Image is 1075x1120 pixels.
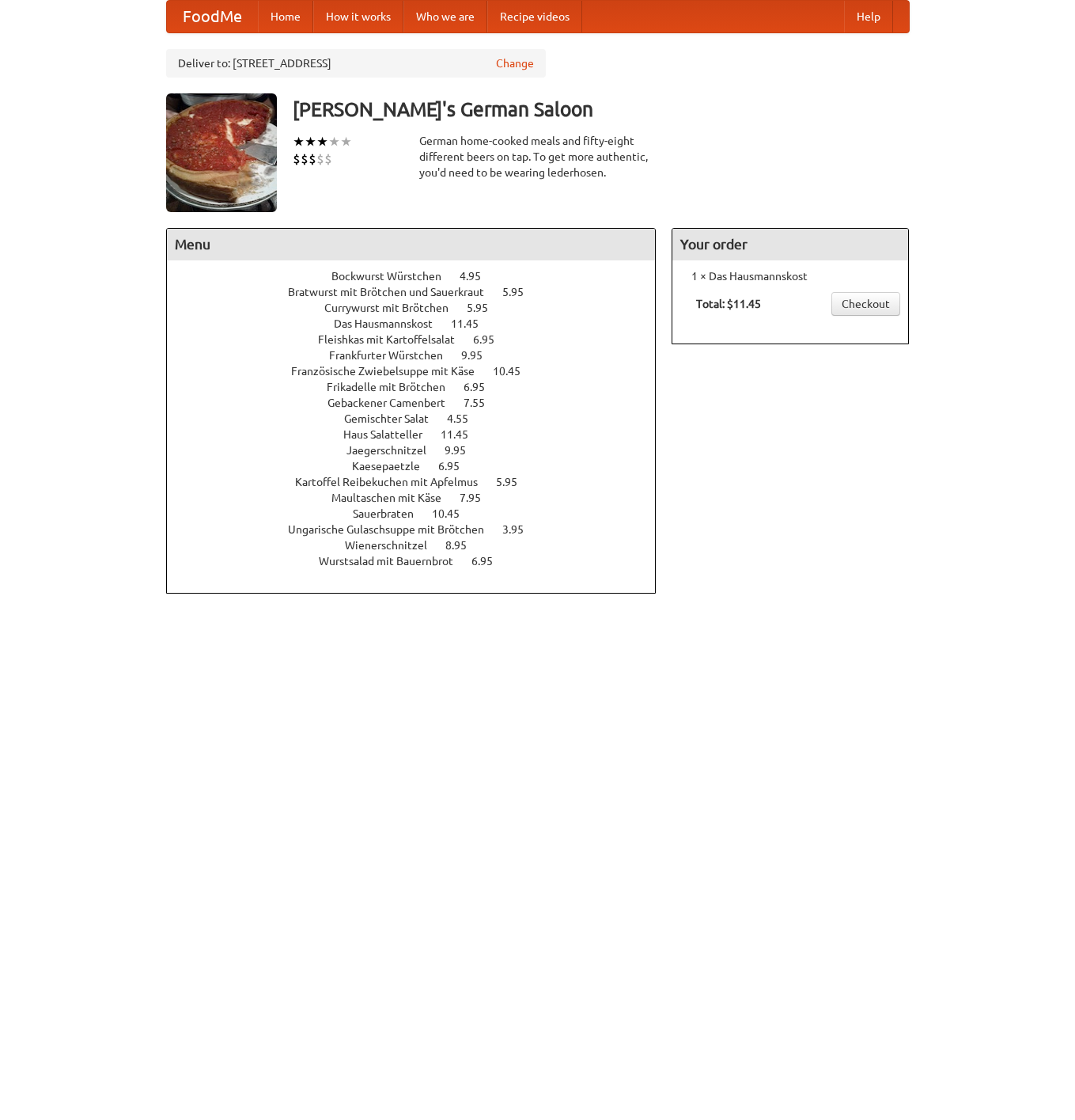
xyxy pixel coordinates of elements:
a: Frankfurter Würstchen 9.95 [329,349,512,362]
a: Ungarische Gulaschsuppe mit Brötchen 3.95 [288,523,553,536]
span: Haus Salatteller [343,428,438,441]
span: 4.55 [447,412,484,425]
li: $ [324,150,332,168]
span: Frikadelle mit Brötchen [327,381,461,393]
span: Ungarische Gulaschsuppe mit Brötchen [288,523,500,536]
span: Französische Zwiebelsuppe mit Käse [291,365,490,378]
li: ★ [293,133,305,150]
a: Jaegerschnitzel 9.95 [346,444,495,457]
a: How it works [313,1,403,32]
a: Home [258,1,313,32]
span: 5.95 [496,476,533,488]
span: 9.95 [461,349,498,362]
span: 7.55 [464,397,501,409]
span: Maultaschen mit Käse [331,492,457,504]
span: Currywurst mit Brötchen [324,302,464,314]
a: Fleishkas mit Kartoffelsalat 6.95 [318,333,524,346]
span: Jaegerschnitzel [346,444,442,457]
span: 5.95 [467,302,504,314]
span: 8.95 [445,539,483,552]
li: $ [308,150,316,168]
span: 4.95 [460,270,497,283]
b: Total: $11.45 [696,298,761,310]
a: Bratwurst mit Brötchen und Sauerkraut 5.95 [288,286,553,298]
span: Wurstsalad mit Bauernbrot [319,555,469,568]
a: Gemischter Salat 4.55 [344,412,498,425]
a: Bockwurst Würstchen 4.95 [331,270,510,283]
span: 5.95 [502,286,539,298]
span: 11.45 [451,317,494,330]
span: 6.95 [464,381,501,393]
span: Bockwurst Würstchen [331,270,457,283]
span: Wienerschnitzel [345,539,443,552]
a: FoodMe [167,1,258,32]
a: Französische Zwiebelsuppe mit Käse 10.45 [291,365,550,378]
h3: [PERSON_NAME]'s German Saloon [293,93,910,125]
a: Maultaschen mit Käse 7.95 [331,492,510,504]
span: Kaesepaetzle [352,460,436,473]
a: Kartoffel Reibekuchen mit Apfelmus 5.95 [295,476,547,488]
div: Deliver to: [STREET_ADDRESS] [166,49,546,78]
span: 6.95 [473,333,510,346]
span: Das Hausmannskost [334,317,449,330]
span: 11.45 [441,428,484,441]
a: Who we are [403,1,487,32]
a: Das Hausmannskost 11.45 [334,317,508,330]
a: Wienerschnitzel 8.95 [345,539,496,552]
li: ★ [328,133,340,150]
a: Recipe videos [487,1,582,32]
a: Currywurst mit Brötchen 5.95 [324,302,517,314]
a: Haus Salatteller 11.45 [343,428,498,441]
a: Checkout [831,292,900,316]
a: Change [496,55,534,71]
div: German home-cooked meals and fifty-eight different beers on tap. To get more authentic, you'd nee... [419,133,657,180]
a: Help [844,1,893,32]
span: 6.95 [438,460,475,473]
span: 10.45 [493,365,536,378]
li: $ [316,150,324,168]
a: Sauerbraten 10.45 [353,507,489,520]
span: Gemischter Salat [344,412,445,425]
li: ★ [305,133,316,150]
span: Bratwurst mit Brötchen und Sauerkraut [288,286,500,298]
span: 10.45 [432,507,475,520]
span: Fleishkas mit Kartoffelsalat [318,333,471,346]
a: Gebackener Camenbert 7.55 [327,397,514,409]
a: Wurstsalad mit Bauernbrot 6.95 [319,555,522,568]
li: ★ [340,133,352,150]
span: Kartoffel Reibekuchen mit Apfelmus [295,476,494,488]
img: angular.jpg [166,93,277,212]
h4: Menu [167,229,656,260]
span: 6.95 [471,555,509,568]
h4: Your order [672,229,908,260]
a: Frikadelle mit Brötchen 6.95 [327,381,514,393]
li: ★ [316,133,328,150]
span: 9.95 [445,444,482,457]
li: $ [301,150,308,168]
li: 1 × Das Hausmannskost [680,268,900,284]
span: 3.95 [502,523,539,536]
span: Gebackener Camenbert [327,397,461,409]
li: $ [293,150,301,168]
span: 7.95 [460,492,497,504]
a: Kaesepaetzle 6.95 [352,460,489,473]
span: Sauerbraten [353,507,430,520]
span: Frankfurter Würstchen [329,349,459,362]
